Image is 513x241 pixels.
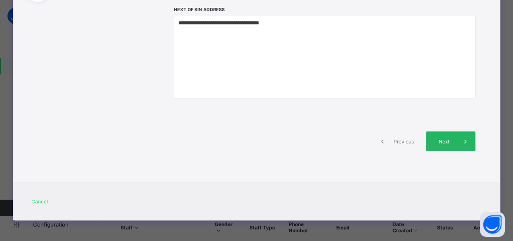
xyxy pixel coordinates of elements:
span: Cancel [31,198,48,205]
button: Open asap [480,212,505,237]
span: Next [432,138,456,145]
span: Previous [392,138,415,145]
label: Next of Kin Address [174,7,225,12]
